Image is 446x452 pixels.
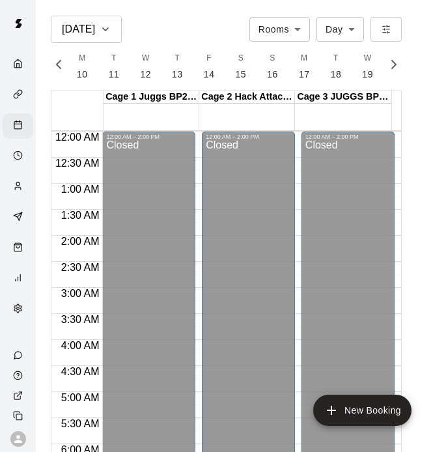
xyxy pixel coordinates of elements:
span: M [79,52,85,65]
p: 17 [299,68,310,81]
p: 11 [109,68,120,81]
span: 5:30 AM [58,418,103,429]
div: Day [316,17,364,41]
div: 12:00 AM – 2:00 PM [106,134,191,140]
button: T11 [98,48,130,85]
span: 3:30 AM [58,314,103,325]
div: Cage 2 Hack Attack Jr. [199,91,295,104]
button: T18 [320,48,352,85]
div: Rooms [249,17,310,41]
button: add [313,395,411,426]
span: 1:00 AM [58,184,103,195]
h6: [DATE] [62,20,95,38]
button: [DATE] [51,16,122,43]
div: Cage 1 Juggs BP2 Baseball Juggs BP1 Softball [104,91,199,104]
span: W [364,52,372,65]
div: Copy public page link [3,406,36,426]
span: 2:30 AM [58,262,103,273]
span: 2:00 AM [58,236,103,247]
span: T [175,52,180,65]
span: T [111,52,117,65]
div: Cage 3 JUGGS BP1 Baseball [295,91,391,104]
a: View public page [3,386,36,406]
button: S15 [225,48,257,85]
p: 13 [172,68,183,81]
button: F14 [193,48,225,85]
span: M [301,52,307,65]
span: 4:00 AM [58,340,103,351]
span: S [270,52,275,65]
a: Visit help center [3,365,36,386]
span: 1:30 AM [58,210,103,221]
img: Swift logo [5,10,31,36]
span: 5:00 AM [58,392,103,403]
a: Contact Us [3,345,36,365]
span: F [206,52,212,65]
span: 4:30 AM [58,366,103,377]
div: 12:00 AM – 2:00 PM [206,134,291,140]
span: T [333,52,339,65]
button: S16 [257,48,288,85]
button: T13 [161,48,193,85]
span: 12:00 AM [52,132,103,143]
p: 14 [204,68,215,81]
span: W [142,52,150,65]
span: S [238,52,244,65]
span: 3:00 AM [58,288,103,299]
p: 18 [331,68,342,81]
p: 15 [236,68,247,81]
p: 19 [362,68,373,81]
p: 10 [77,68,88,81]
span: 12:30 AM [52,158,103,169]
button: W12 [130,48,161,85]
p: 16 [267,68,278,81]
p: 12 [140,68,151,81]
button: M17 [288,48,320,85]
button: M10 [66,48,98,85]
div: 12:00 AM – 2:00 PM [305,134,391,140]
button: W19 [352,48,383,85]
